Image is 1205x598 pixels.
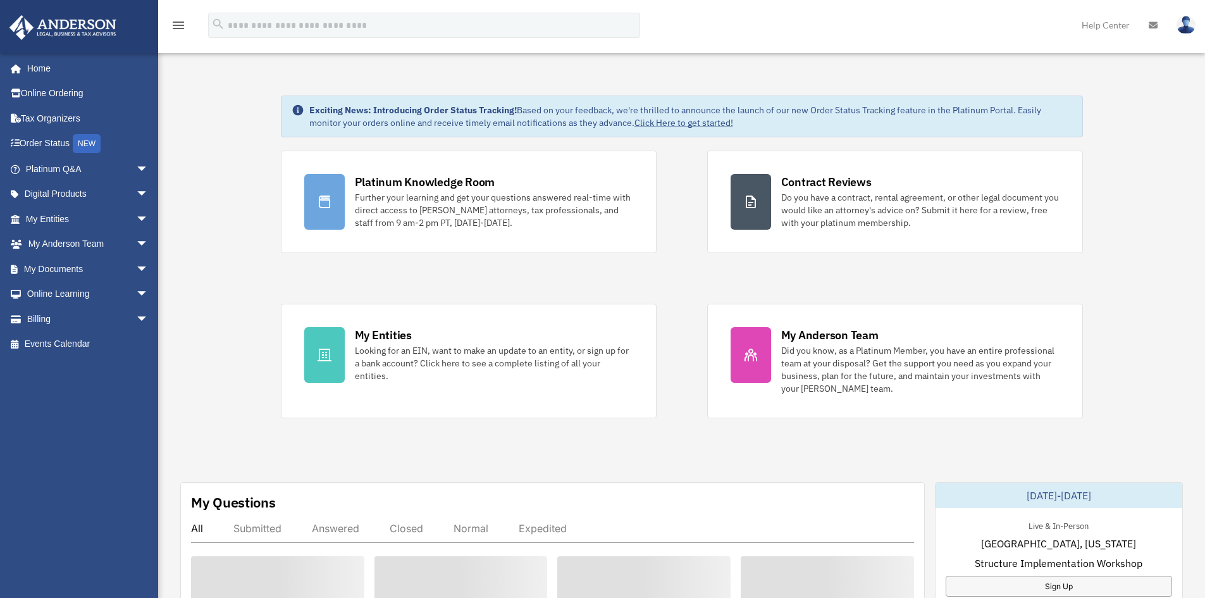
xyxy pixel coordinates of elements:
[9,81,168,106] a: Online Ordering
[9,156,168,182] a: Platinum Q&Aarrow_drop_down
[136,306,161,332] span: arrow_drop_down
[946,576,1172,597] a: Sign Up
[312,522,359,535] div: Answered
[9,256,168,282] a: My Documentsarrow_drop_down
[355,191,633,229] div: Further your learning and get your questions answered real-time with direct access to [PERSON_NAM...
[390,522,423,535] div: Closed
[781,174,872,190] div: Contract Reviews
[73,134,101,153] div: NEW
[136,156,161,182] span: arrow_drop_down
[519,522,567,535] div: Expedited
[191,522,203,535] div: All
[136,256,161,282] span: arrow_drop_down
[136,182,161,208] span: arrow_drop_down
[781,344,1060,395] div: Did you know, as a Platinum Member, you have an entire professional team at your disposal? Get th...
[309,104,1072,129] div: Based on your feedback, we're thrilled to announce the launch of our new Order Status Tracking fe...
[981,536,1136,551] span: [GEOGRAPHIC_DATA], [US_STATE]
[355,344,633,382] div: Looking for an EIN, want to make an update to an entity, or sign up for a bank account? Click her...
[171,22,186,33] a: menu
[454,522,488,535] div: Normal
[9,131,168,157] a: Order StatusNEW
[233,522,281,535] div: Submitted
[281,151,657,253] a: Platinum Knowledge Room Further your learning and get your questions answered real-time with dire...
[9,306,168,332] a: Billingarrow_drop_down
[211,17,225,31] i: search
[136,206,161,232] span: arrow_drop_down
[936,483,1182,508] div: [DATE]-[DATE]
[707,151,1083,253] a: Contract Reviews Do you have a contract, rental agreement, or other legal document you would like...
[707,304,1083,418] a: My Anderson Team Did you know, as a Platinum Member, you have an entire professional team at your...
[9,106,168,131] a: Tax Organizers
[781,191,1060,229] div: Do you have a contract, rental agreement, or other legal document you would like an attorney's ad...
[9,56,161,81] a: Home
[9,206,168,232] a: My Entitiesarrow_drop_down
[9,232,168,257] a: My Anderson Teamarrow_drop_down
[1018,518,1099,532] div: Live & In-Person
[355,327,412,343] div: My Entities
[975,556,1142,571] span: Structure Implementation Workshop
[136,282,161,308] span: arrow_drop_down
[191,493,276,512] div: My Questions
[281,304,657,418] a: My Entities Looking for an EIN, want to make an update to an entity, or sign up for a bank accoun...
[781,327,879,343] div: My Anderson Team
[309,104,517,116] strong: Exciting News: Introducing Order Status Tracking!
[171,18,186,33] i: menu
[6,15,120,40] img: Anderson Advisors Platinum Portal
[634,117,733,128] a: Click Here to get started!
[9,182,168,207] a: Digital Productsarrow_drop_down
[355,174,495,190] div: Platinum Knowledge Room
[136,232,161,258] span: arrow_drop_down
[9,282,168,307] a: Online Learningarrow_drop_down
[1177,16,1196,34] img: User Pic
[9,332,168,357] a: Events Calendar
